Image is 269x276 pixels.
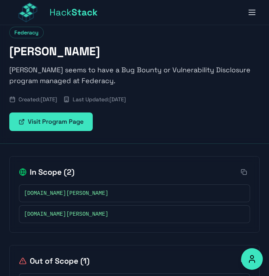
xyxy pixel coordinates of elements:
button: Copy all out-of-scope items [238,255,250,267]
h2: Out of Scope ( 1 ) [19,256,90,266]
button: Accessibility Options [241,248,263,270]
span: [DOMAIN_NAME][PERSON_NAME] [24,210,108,218]
button: Copy all in-scope items [238,166,250,178]
a: Visit Program Page [9,112,93,131]
span: [DOMAIN_NAME][PERSON_NAME] [24,189,108,197]
span: Last Updated: [DATE] [73,95,126,103]
span: Hack [49,6,98,19]
span: Stack [72,6,98,18]
span: Created: [DATE] [19,95,57,103]
p: [PERSON_NAME] seems to have a Bug Bounty or Vulnerability Disclosure program managed at Federacy. [9,65,260,86]
span: Federacy [9,27,44,38]
h1: [PERSON_NAME] [9,44,260,58]
h2: In Scope ( 2 ) [19,167,75,177]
